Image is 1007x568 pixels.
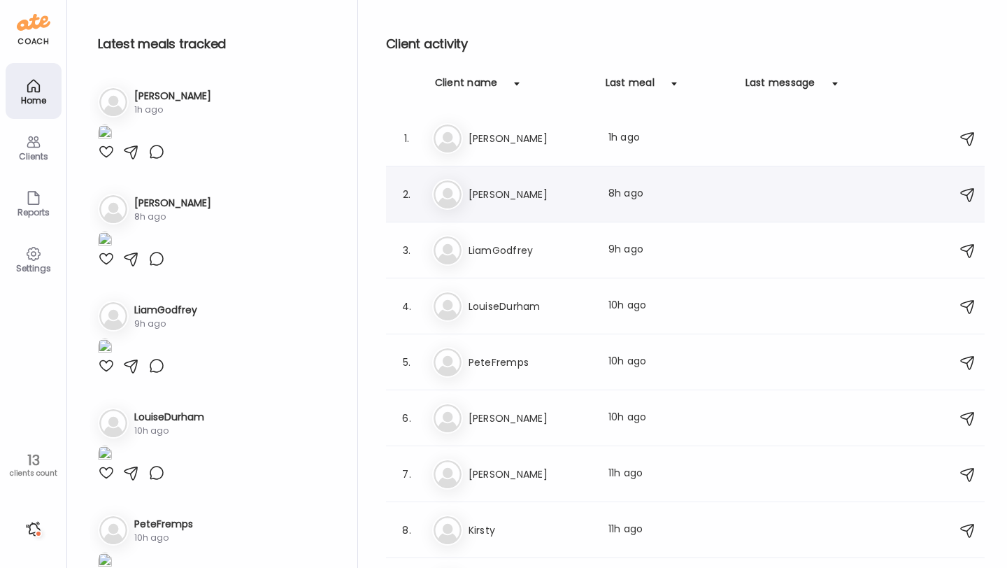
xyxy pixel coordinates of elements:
[608,522,731,539] div: 11h ago
[606,76,655,98] div: Last meal
[469,354,592,371] h3: PeteFremps
[98,34,335,55] h2: Latest meals tracked
[399,354,415,371] div: 5.
[608,466,731,483] div: 11h ago
[745,76,815,98] div: Last message
[99,195,127,223] img: bg-avatar-default.svg
[17,36,49,48] div: coach
[399,522,415,539] div: 8.
[608,298,731,315] div: 10h ago
[134,410,204,425] h3: LouiseDurham
[98,232,112,250] img: images%2Fjloxfuwkz2OKnpXZynPIBNmAub53%2FbeQE3y9nfW7Cm0IxlanJ%2FSEzcmFbOvbj2tp0ba6s0_1080
[434,292,462,320] img: bg-avatar-default.svg
[399,242,415,259] div: 3.
[5,452,62,469] div: 13
[434,404,462,432] img: bg-avatar-default.svg
[134,303,197,318] h3: LiamGodfrey
[608,130,731,147] div: 1h ago
[434,125,462,152] img: bg-avatar-default.svg
[469,186,592,203] h3: [PERSON_NAME]
[98,125,112,143] img: images%2FImUBvKpfSWVQtcYrOixiRFFTEEs1%2F6LdZxBzjKAL04gyF1B1R%2FclTXvDPKA6I2bCMyxNUF_1080
[399,186,415,203] div: 2.
[469,242,592,259] h3: LiamGodfrey
[99,88,127,116] img: bg-avatar-default.svg
[8,152,59,161] div: Clients
[99,302,127,330] img: bg-avatar-default.svg
[99,409,127,437] img: bg-avatar-default.svg
[608,242,731,259] div: 9h ago
[469,522,592,539] h3: Kirsty
[399,130,415,147] div: 1.
[134,211,211,223] div: 8h ago
[434,516,462,544] img: bg-avatar-default.svg
[134,425,204,437] div: 10h ago
[386,34,985,55] h2: Client activity
[469,410,592,427] h3: [PERSON_NAME]
[134,89,211,104] h3: [PERSON_NAME]
[134,104,211,116] div: 1h ago
[399,298,415,315] div: 4.
[8,264,59,273] div: Settings
[98,446,112,464] img: images%2FvpbmLMGCmDVsOUR63jGeboT893F3%2FLmLARdkxg4Q6mKgpLG7K%2FxVLp8Y0HlL3NaMxy6MEo_1080
[608,410,731,427] div: 10h ago
[608,354,731,371] div: 10h ago
[134,196,211,211] h3: [PERSON_NAME]
[399,466,415,483] div: 7.
[8,208,59,217] div: Reports
[469,298,592,315] h3: LouiseDurham
[434,348,462,376] img: bg-avatar-default.svg
[134,517,193,532] h3: PeteFremps
[98,339,112,357] img: images%2FUAwOHZjgBffkJIGblYu5HPnSMUM2%2FKAQPRY1cvCUMZCrB1cVC%2FzEXxQMD3Cmfw6XagraVJ_1080
[434,180,462,208] img: bg-avatar-default.svg
[134,318,197,330] div: 9h ago
[469,130,592,147] h3: [PERSON_NAME]
[99,516,127,544] img: bg-avatar-default.svg
[17,11,50,34] img: ate
[8,96,59,105] div: Home
[5,469,62,478] div: clients count
[469,466,592,483] h3: [PERSON_NAME]
[435,76,498,98] div: Client name
[399,410,415,427] div: 6.
[434,460,462,488] img: bg-avatar-default.svg
[434,236,462,264] img: bg-avatar-default.svg
[608,186,731,203] div: 8h ago
[134,532,193,544] div: 10h ago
